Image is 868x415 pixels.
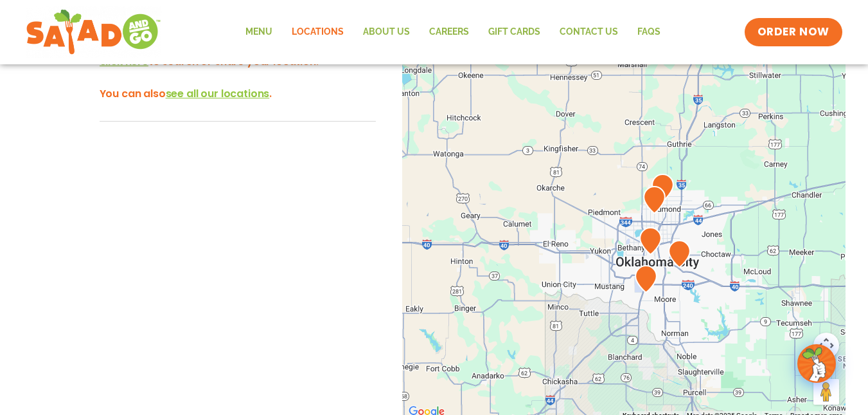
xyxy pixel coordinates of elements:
[813,333,839,358] button: Map camera controls
[420,17,479,47] a: Careers
[353,17,420,47] a: About Us
[628,17,670,47] a: FAQs
[799,346,835,382] img: wpChatIcon
[745,18,842,46] a: ORDER NOW
[166,86,270,101] span: see all our locations
[813,379,839,405] button: Drag Pegman onto the map to open Street View
[282,17,353,47] a: Locations
[550,17,628,47] a: Contact Us
[26,6,161,58] img: new-SAG-logo-768×292
[236,17,282,47] a: Menu
[757,24,829,40] span: ORDER NOW
[236,17,670,47] nav: Menu
[100,37,376,102] h3: Hey there! We'd love to show you what's nearby - to search or share your location. You can also .
[479,17,550,47] a: GIFT CARDS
